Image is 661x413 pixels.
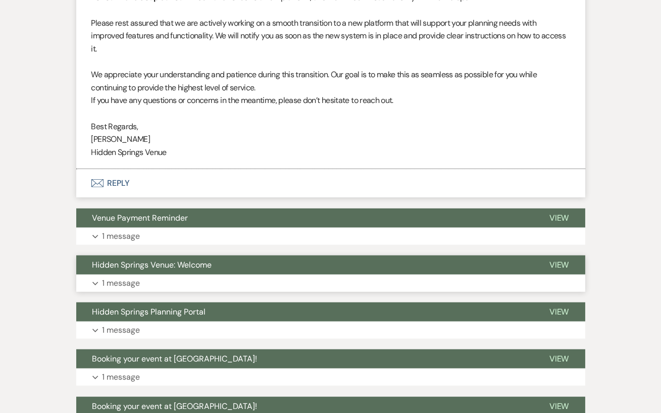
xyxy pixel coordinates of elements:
[76,228,585,245] button: 1 message
[76,369,585,386] button: 1 message
[91,120,570,133] p: Best Regards,
[549,353,569,364] span: View
[533,255,585,275] button: View
[76,209,533,228] button: Venue Payment Reminder
[76,275,585,292] button: 1 message
[103,277,140,290] p: 1 message
[76,322,585,339] button: 1 message
[91,146,570,159] p: Hidden Springs Venue
[92,306,206,317] span: Hidden Springs Planning Portal
[533,349,585,369] button: View
[76,255,533,275] button: Hidden Springs Venue: Welcome
[91,94,570,107] p: If you have any questions or concerns in the meantime, please don’t hesitate to reach out.
[91,133,570,146] p: [PERSON_NAME]
[76,302,533,322] button: Hidden Springs Planning Portal
[103,230,140,243] p: 1 message
[92,353,258,364] span: Booking your event at [GEOGRAPHIC_DATA]!
[76,169,585,197] button: Reply
[76,349,533,369] button: Booking your event at [GEOGRAPHIC_DATA]!
[92,401,258,411] span: Booking your event at [GEOGRAPHIC_DATA]!
[92,260,212,270] span: Hidden Springs Venue: Welcome
[533,302,585,322] button: View
[549,401,569,411] span: View
[533,209,585,228] button: View
[91,68,570,94] p: We appreciate your understanding and patience during this transition. Our goal is to make this as...
[103,324,140,337] p: 1 message
[549,306,569,317] span: View
[103,371,140,384] p: 1 message
[549,260,569,270] span: View
[92,213,188,223] span: Venue Payment Reminder
[91,17,570,56] p: Please rest assured that we are actively working on a smooth transition to a new platform that wi...
[549,213,569,223] span: View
